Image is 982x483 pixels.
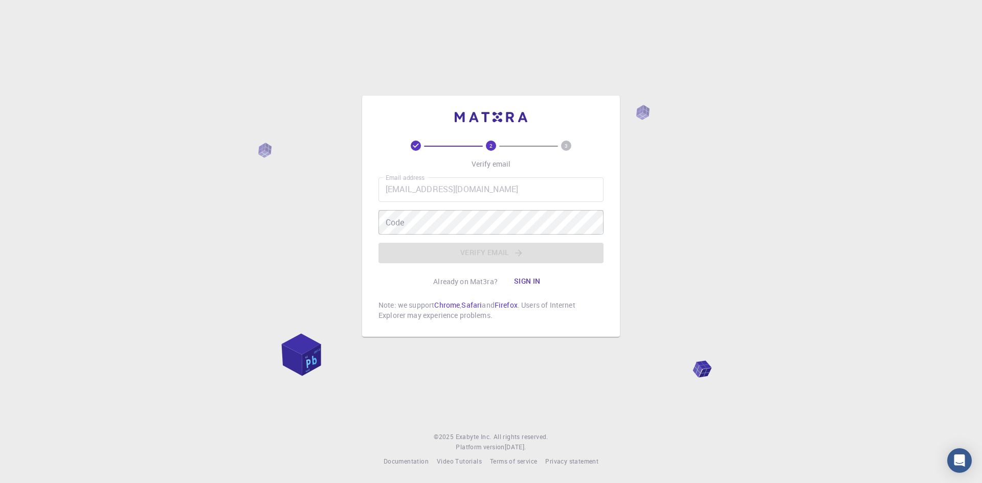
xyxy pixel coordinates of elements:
[384,457,429,465] span: Documentation
[947,448,972,473] div: Open Intercom Messenger
[489,142,493,149] text: 2
[433,277,498,287] p: Already on Mat3ra?
[545,457,598,465] span: Privacy statement
[505,442,526,452] a: [DATE].
[456,442,504,452] span: Platform version
[495,300,518,310] a: Firefox
[456,432,492,442] a: Exabyte Inc.
[506,271,549,292] button: Sign in
[456,432,492,441] span: Exabyte Inc.
[545,456,598,467] a: Privacy statement
[472,159,511,169] p: Verify email
[490,456,537,467] a: Terms of service
[505,443,526,451] span: [DATE] .
[386,173,425,182] label: Email address
[565,142,568,149] text: 3
[437,457,482,465] span: Video Tutorials
[494,432,548,442] span: All rights reserved.
[384,456,429,467] a: Documentation
[490,457,537,465] span: Terms of service
[461,300,482,310] a: Safari
[434,432,455,442] span: © 2025
[437,456,482,467] a: Video Tutorials
[378,300,604,320] p: Note: we support , and . Users of Internet Explorer may experience problems.
[434,300,460,310] a: Chrome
